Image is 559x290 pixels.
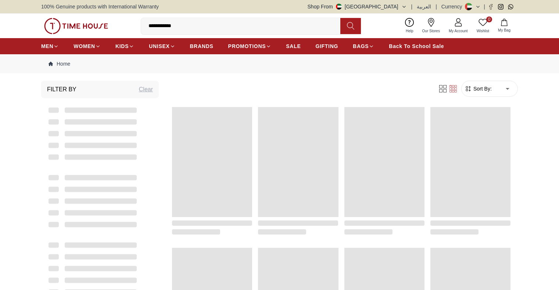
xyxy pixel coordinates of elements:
[190,40,214,53] a: BRANDS
[286,40,301,53] a: SALE
[472,85,492,92] span: Sort By:
[494,17,515,34] button: My Bag
[41,3,159,10] span: 100% Genuine products with International Warranty
[465,85,492,92] button: Sort By:
[315,40,338,53] a: GIFTING
[508,4,513,10] a: Whatsapp
[486,16,492,22] span: 0
[401,16,418,35] a: Help
[228,43,266,50] span: PROMOTIONS
[49,60,70,67] a: Home
[308,3,407,10] button: Shop From[GEOGRAPHIC_DATA]
[436,3,437,10] span: |
[74,40,101,53] a: WOMEN
[441,3,465,10] div: Currency
[149,43,169,50] span: UNISEX
[353,40,374,53] a: BAGS
[495,27,513,33] span: My Bag
[139,85,153,94] div: Clear
[411,3,413,10] span: |
[389,40,444,53] a: Back To School Sale
[488,4,494,10] a: Facebook
[353,43,369,50] span: BAGS
[41,54,518,73] nav: Breadcrumb
[417,3,431,10] button: العربية
[472,16,494,35] a: 0Wishlist
[41,43,53,50] span: MEN
[484,3,485,10] span: |
[474,28,492,34] span: Wishlist
[336,4,342,10] img: United Arab Emirates
[74,43,95,50] span: WOMEN
[418,16,444,35] a: Our Stores
[498,4,504,10] a: Instagram
[446,28,471,34] span: My Account
[190,43,214,50] span: BRANDS
[228,40,272,53] a: PROMOTIONS
[44,18,108,34] img: ...
[115,43,129,50] span: KIDS
[41,40,59,53] a: MEN
[403,28,416,34] span: Help
[419,28,443,34] span: Our Stores
[315,43,338,50] span: GIFTING
[286,43,301,50] span: SALE
[149,40,175,53] a: UNISEX
[389,43,444,50] span: Back To School Sale
[47,85,76,94] h3: Filter By
[115,40,134,53] a: KIDS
